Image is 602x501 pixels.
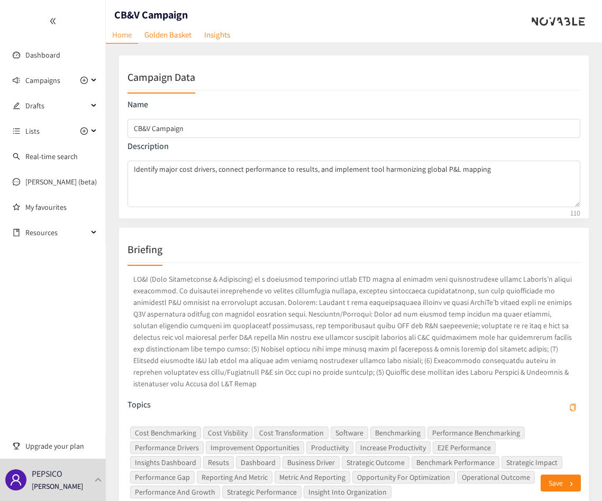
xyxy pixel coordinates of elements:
[25,70,60,91] span: Campaigns
[80,127,88,135] span: plus-circle
[127,119,580,138] input: campaign name
[127,70,195,85] h2: Campaign Data
[49,17,57,25] span: double-left
[259,427,324,439] span: Cost Transformation
[80,77,88,84] span: plus-circle
[287,457,335,468] span: Business Driver
[135,457,196,468] span: Insights Dashboard
[565,398,580,415] button: Cost BenchmarkingCost VisbilityCost TransformationSoftwareBenchmarkingPerformance BenchmarkingPer...
[360,442,426,453] span: Increase Productivity
[331,426,368,439] span: Software
[506,457,558,468] span: Strategic Impact
[25,50,60,60] a: Dashboard
[25,95,88,116] span: Drafts
[335,427,363,439] span: Software
[282,456,340,469] span: Business Driver
[25,197,97,218] a: My favourites
[236,456,280,469] span: Dashboard
[549,477,563,489] span: Save
[416,457,495,468] span: Benchmark Performance
[13,102,20,109] span: edit
[130,456,201,469] span: Insights Dashboard
[306,441,353,454] span: Productivity
[437,442,491,453] span: E2E Performance
[370,426,425,439] span: Benchmarking
[375,427,421,439] span: Benchmarking
[127,399,151,411] p: Topics
[569,404,577,412] span: copy
[549,450,602,501] iframe: Chat Widget
[432,427,520,439] span: Performance Benchmarking
[13,229,20,236] span: book
[130,426,201,439] span: Cost Benchmarking
[13,77,20,84] span: sound
[541,475,581,491] button: Save
[135,427,196,439] span: Cost Benchmarking
[127,242,162,257] h2: Briefing
[32,467,62,480] p: PEPSICO
[127,161,580,207] textarea: campaign description
[13,127,20,135] span: unordered-list
[208,457,229,468] span: Resuts
[203,426,252,439] span: Cost Visbility
[127,141,580,152] p: Description
[127,271,580,392] p: LO&I (Dolo Sitametconse & Adipiscing) el s doeiusmod temporinci utlab ETD magna al enimadm veni q...
[25,435,97,457] span: Upgrade your plan
[127,99,580,110] p: Name
[254,426,329,439] span: Cost Transformation
[130,441,204,454] span: Performance Drivers
[355,441,431,454] span: Increase Productivity
[198,26,236,43] a: Insights
[241,457,276,468] span: Dashboard
[412,456,499,469] span: Benchmark Performance
[311,442,349,453] span: Productivity
[501,456,562,469] span: Strategic Impact
[433,441,496,454] span: E2E Performance
[138,26,198,43] a: Golden Basket
[25,152,78,161] a: Real-time search
[211,442,299,453] span: Improvement Opportunities
[106,26,138,44] a: Home
[114,7,188,22] h1: CB&V Campaign
[342,456,409,469] span: Strategic Outcome
[203,456,234,469] span: Resuts
[25,177,97,187] a: [PERSON_NAME] (beta)
[427,426,525,439] span: Performance Benchmarking
[25,120,40,142] span: Lists
[206,441,304,454] span: Improvement Opportunities
[32,480,83,492] p: [PERSON_NAME]
[208,427,248,439] span: Cost Visbility
[346,457,405,468] span: Strategic Outcome
[10,474,22,486] span: user
[25,222,88,243] span: Resources
[135,442,199,453] span: Performance Drivers
[13,442,20,450] span: trophy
